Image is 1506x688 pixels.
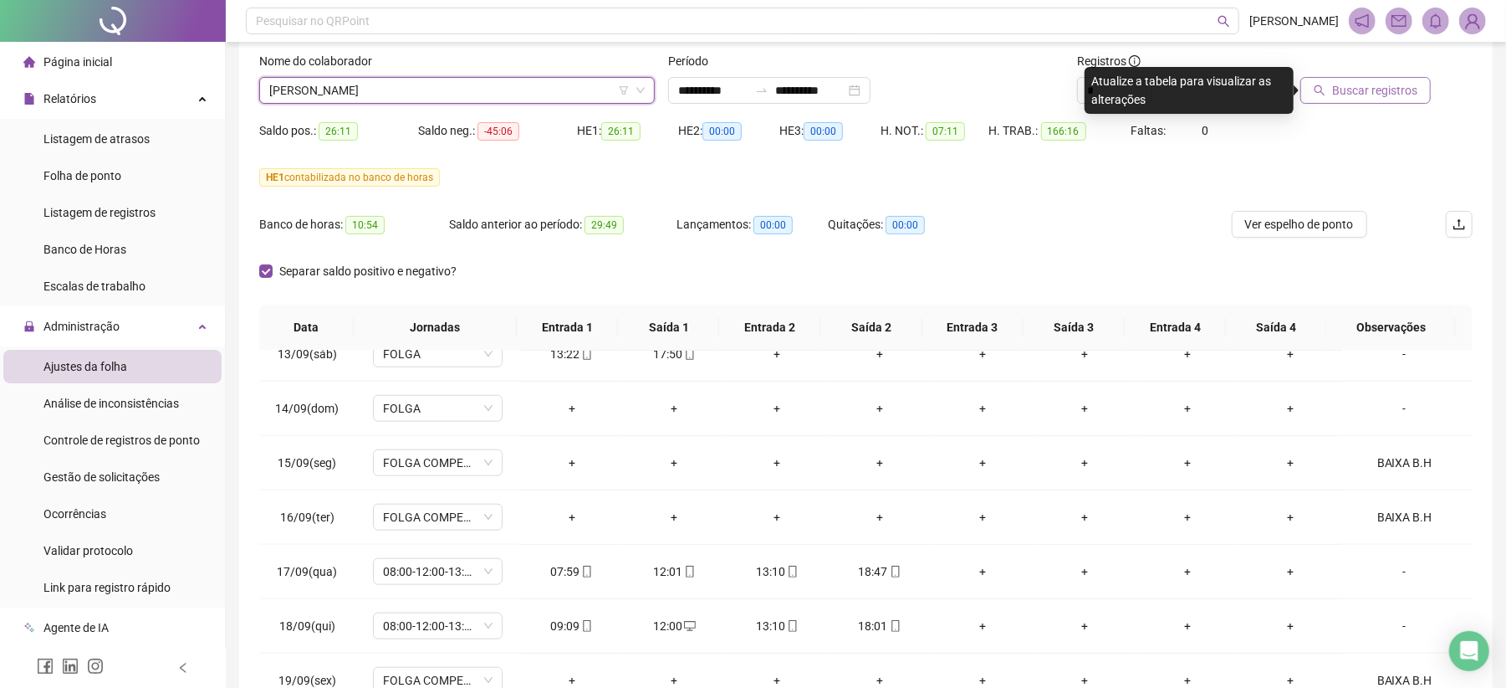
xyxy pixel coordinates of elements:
div: - [1355,617,1454,635]
span: desktop [682,620,696,632]
span: 13/09(sáb) [278,347,337,361]
span: Ver espelho de ponto [1245,215,1354,234]
span: to [755,84,768,97]
div: 18:01 [842,617,918,635]
div: + [533,508,610,526]
span: search [1218,15,1230,28]
span: bell [1428,13,1443,28]
div: + [739,399,815,418]
span: info-circle [1129,55,1141,67]
div: + [945,617,1021,635]
div: BAIXA B.H [1355,454,1454,472]
div: 13:10 [739,562,815,581]
span: 00:00 [702,122,742,141]
div: + [1150,454,1226,472]
span: 166:16 [1041,122,1086,141]
label: Período [668,52,719,70]
div: + [1253,617,1329,635]
span: Agente de IA [43,621,109,634]
span: 29:49 [585,216,624,234]
span: instagram [87,658,104,675]
span: mobile [579,348,593,360]
div: + [1253,562,1329,581]
div: + [1253,345,1329,363]
div: + [636,508,712,526]
span: Banco de Horas [43,243,126,256]
span: 10:54 [345,216,385,234]
div: + [636,454,712,472]
div: 13:22 [533,345,610,363]
span: mobile [682,348,696,360]
span: 19/09(sex) [278,674,336,687]
span: Link para registro rápido [43,581,171,594]
th: Observações [1327,305,1456,351]
div: + [1150,562,1226,581]
div: + [636,399,712,418]
span: mobile [579,566,593,578]
div: HE 3: [779,121,881,141]
div: + [739,454,815,472]
span: mobile [785,620,799,632]
div: + [945,399,1021,418]
th: Entrada 3 [922,305,1024,351]
div: + [1047,617,1123,635]
div: + [1150,399,1226,418]
div: + [1150,508,1226,526]
span: swap-right [755,84,768,97]
div: + [945,562,1021,581]
span: file [23,93,35,105]
div: + [1047,345,1123,363]
div: + [842,454,918,472]
div: 17:50 [636,345,712,363]
div: + [1253,508,1329,526]
th: Entrada 2 [719,305,820,351]
th: Saída 4 [1226,305,1327,351]
div: + [533,399,610,418]
span: Análise de inconsistências [43,397,179,410]
span: Buscar registros [1332,81,1417,100]
span: 18/09(qui) [279,619,335,633]
span: mobile [785,566,799,578]
span: Relatórios [43,92,96,105]
div: 12:01 [636,562,712,581]
span: 16/09(ter) [280,511,334,524]
div: BAIXA B.H [1355,508,1454,526]
div: + [1150,345,1226,363]
span: contabilizada no banco de horas [259,168,440,187]
div: Lançamentos: [676,215,828,234]
span: mobile [682,566,696,578]
div: Banco de horas: [259,215,449,234]
div: + [739,345,815,363]
span: Registros [1077,52,1141,70]
div: H. TRAB.: [989,121,1131,141]
span: EDSON RIBEIRO DOS SANTOS [269,78,645,103]
span: 0 [1202,124,1209,137]
span: 26:11 [319,122,358,141]
div: HE 2: [678,121,779,141]
span: 00:00 [753,216,793,234]
th: Data [259,305,354,351]
div: + [533,454,610,472]
span: 00:00 [804,122,843,141]
div: + [842,508,918,526]
span: 00:00 [886,216,925,234]
span: Observações [1340,318,1442,336]
span: [PERSON_NAME] [1249,12,1339,30]
span: mobile [888,620,901,632]
span: mail [1391,13,1406,28]
span: 07:11 [926,122,965,141]
div: 07:59 [533,562,610,581]
span: lock [23,321,35,332]
div: + [1253,454,1329,472]
span: Separar saldo positivo e negativo? [273,262,463,280]
span: 08:00-12:00-13:12-18:00 [383,559,493,584]
th: Saída 2 [820,305,921,351]
span: Folha de ponto [43,169,121,182]
div: - [1355,345,1454,363]
span: 08:00-12:00-13:12-18:00 [383,614,493,639]
div: H. NOT.: [881,121,989,141]
div: + [945,454,1021,472]
span: mobile [579,620,593,632]
div: Open Intercom Messenger [1449,631,1489,671]
div: - [1355,399,1454,418]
